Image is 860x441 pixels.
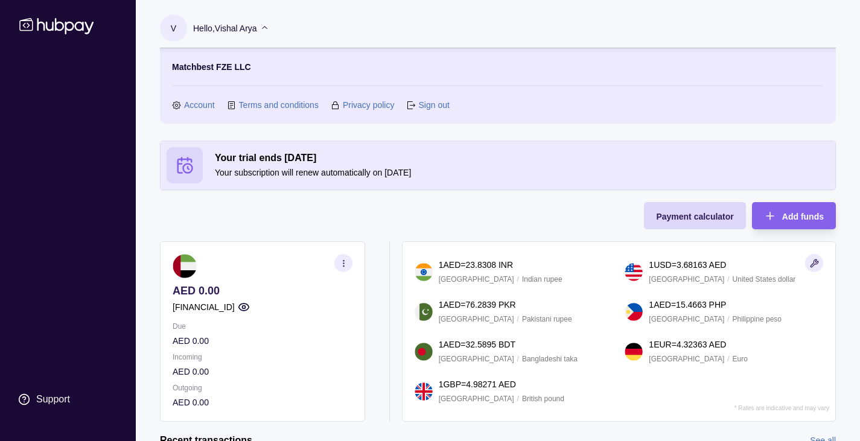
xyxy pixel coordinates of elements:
span: Add funds [782,212,824,221]
img: ph [625,303,643,321]
p: [GEOGRAPHIC_DATA] [439,352,514,366]
p: [GEOGRAPHIC_DATA] [439,273,514,286]
p: Indian rupee [522,273,562,286]
p: [FINANCIAL_ID] [173,300,235,314]
p: AED 0.00 [173,365,352,378]
p: British pound [522,392,564,405]
p: United States dollar [733,273,796,286]
p: V [171,22,176,35]
p: / [517,313,519,326]
img: in [415,263,433,281]
p: 1 AED = 23.8308 INR [439,258,513,271]
p: / [727,313,729,326]
a: Privacy policy [343,98,395,112]
p: / [727,352,729,366]
p: [GEOGRAPHIC_DATA] [649,313,724,326]
p: AED 0.00 [173,284,352,297]
p: [GEOGRAPHIC_DATA] [439,392,514,405]
p: AED 0.00 [173,334,352,347]
p: Hello, Vishal Arya [193,22,257,35]
p: Outgoing [173,381,352,395]
img: pk [415,303,433,321]
p: [GEOGRAPHIC_DATA] [649,352,724,366]
img: ae [173,254,197,278]
p: Pakistani rupee [522,313,572,326]
p: 1 GBP = 4.98271 AED [439,378,516,391]
p: 1 USD = 3.68163 AED [649,258,726,271]
img: us [625,263,643,281]
p: Incoming [173,351,352,364]
img: bd [415,343,433,361]
p: * Rates are indicative and may vary [734,405,829,411]
p: Philippine peso [733,313,782,326]
a: Account [184,98,215,112]
p: 1 AED = 32.5895 BDT [439,338,515,351]
a: Sign out [418,98,449,112]
a: Terms and conditions [239,98,319,112]
p: / [517,273,519,286]
p: AED 0.00 [173,396,352,409]
a: Support [12,387,124,412]
p: Matchbest FZE LLC [172,60,251,74]
h2: Your trial ends [DATE] [215,151,829,165]
button: Add funds [752,202,836,229]
p: [GEOGRAPHIC_DATA] [439,313,514,326]
span: Payment calculator [656,212,733,221]
p: 1 EUR = 4.32363 AED [649,338,726,351]
p: Your subscription will renew automatically on [DATE] [215,166,829,179]
p: Due [173,320,352,333]
p: / [517,392,519,405]
p: / [727,273,729,286]
p: Bangladeshi taka [522,352,578,366]
img: de [625,343,643,361]
p: Euro [733,352,748,366]
p: 1 AED = 15.4663 PHP [649,298,726,311]
img: gb [415,382,433,401]
p: [GEOGRAPHIC_DATA] [649,273,724,286]
div: Support [36,393,70,406]
p: 1 AED = 76.2839 PKR [439,298,516,311]
button: Payment calculator [644,202,745,229]
p: / [517,352,519,366]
